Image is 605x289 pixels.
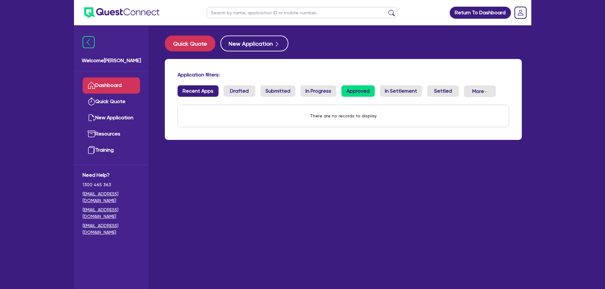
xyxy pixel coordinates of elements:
span: 1300 465 363 [83,181,140,188]
a: Dropdown toggle [512,4,529,21]
a: [EMAIL_ADDRESS][DOMAIN_NAME] [83,191,140,204]
img: resources [88,130,95,138]
a: Resources [83,126,140,142]
a: In Progress [300,85,336,97]
img: new-application [88,114,95,122]
a: In Settlement [380,85,422,97]
img: quick-quote [88,98,95,105]
button: New Application [220,36,288,51]
img: icon-menu-close [83,36,95,48]
img: quest-connect-logo-blue [84,7,159,18]
a: New Application [83,110,140,126]
a: Quick Quote [165,36,220,51]
span: Need Help? [83,171,140,179]
a: Approved [341,85,375,97]
button: Dropdown toggle [464,85,496,97]
input: Search by name, application ID or mobile number... [207,7,397,18]
a: Submitted [260,85,295,97]
a: Quick Quote [83,94,140,110]
h4: Application filters: [178,72,509,78]
button: Quick Quote [165,36,215,51]
a: Recent Apps [178,85,218,97]
a: Dashboard [83,77,140,94]
a: Return To Dashboard [450,7,511,19]
img: training [88,146,95,154]
a: [EMAIL_ADDRESS][DOMAIN_NAME] [83,222,140,236]
span: Welcome [PERSON_NAME] [82,57,141,64]
a: Training [83,142,140,158]
a: [EMAIL_ADDRESS][DOMAIN_NAME] [83,207,140,220]
a: Drafted [224,85,255,97]
div: There are no records to display [302,105,384,127]
a: Settled [427,85,459,97]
